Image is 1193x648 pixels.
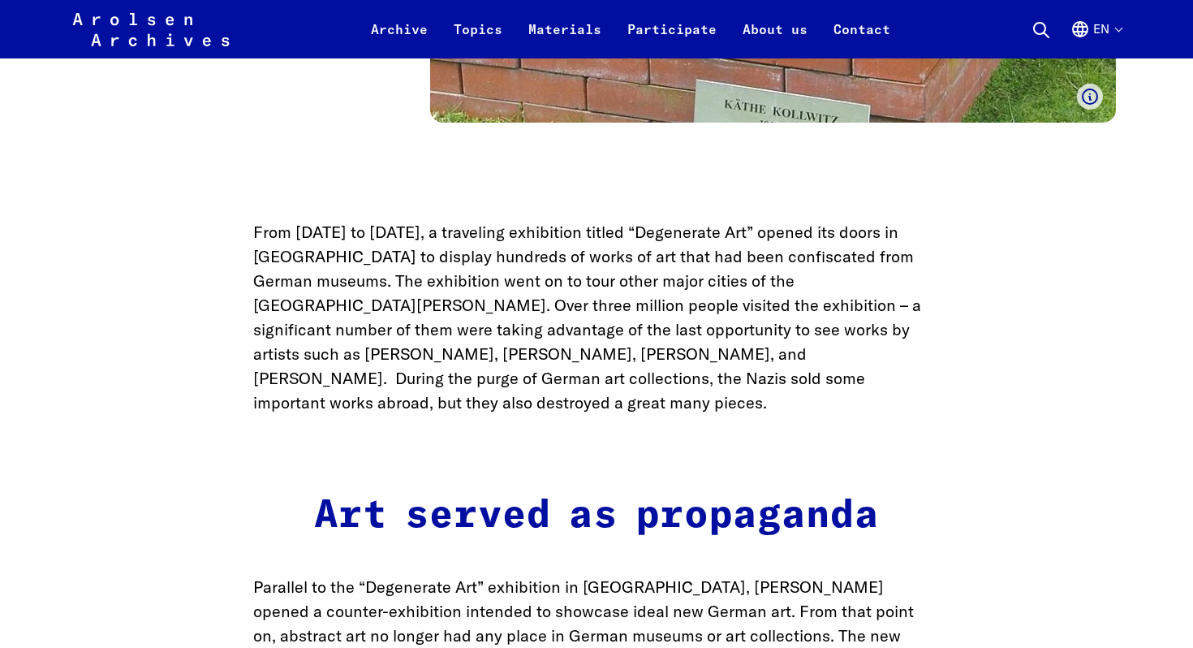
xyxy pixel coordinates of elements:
button: Show caption [1077,84,1103,110]
a: Participate [614,19,730,58]
nav: Primary [358,10,903,49]
a: Archive [358,19,441,58]
a: Topics [441,19,515,58]
a: About us [730,19,820,58]
p: From [DATE] to [DATE], a traveling exhibition titled “Degenerate Art” opened its doors in [GEOGRA... [253,220,940,415]
button: English, language selection [1070,19,1122,58]
a: Materials [515,19,614,58]
h2: Art served as propaganda [253,493,940,540]
a: Contact [820,19,903,58]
